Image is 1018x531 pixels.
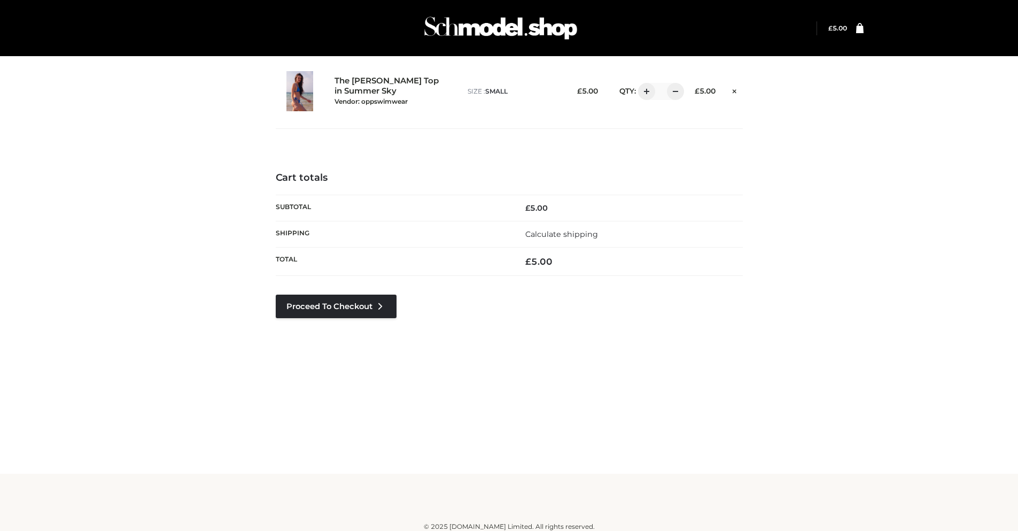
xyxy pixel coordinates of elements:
[695,87,716,95] bdi: 5.00
[726,83,742,97] a: Remove this item
[828,24,847,32] bdi: 5.00
[276,172,743,184] h4: Cart totals
[276,195,509,221] th: Subtotal
[695,87,700,95] span: £
[828,24,833,32] span: £
[577,87,598,95] bdi: 5.00
[335,97,408,105] small: Vendor: oppswimwear
[525,256,553,267] bdi: 5.00
[828,24,847,32] a: £5.00
[276,221,509,247] th: Shipping
[525,229,598,239] a: Calculate shipping
[525,203,530,213] span: £
[609,83,677,100] div: QTY:
[421,7,581,49] img: Schmodel Admin 964
[485,87,508,95] span: SMALL
[335,76,445,106] a: The [PERSON_NAME] Top in Summer SkyVendor: oppswimwear
[468,87,559,96] p: size :
[276,248,509,276] th: Total
[525,203,548,213] bdi: 5.00
[577,87,582,95] span: £
[525,256,531,267] span: £
[276,295,397,318] a: Proceed to Checkout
